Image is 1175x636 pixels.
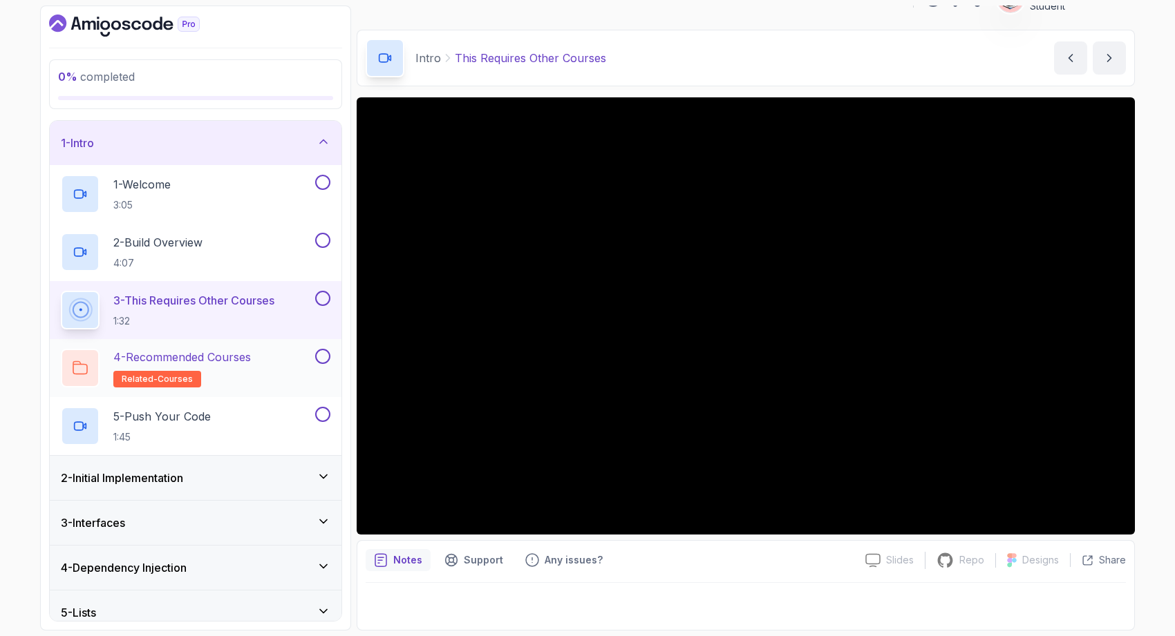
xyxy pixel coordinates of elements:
iframe: 2 - This Requires Ohter Courses [357,97,1135,534]
p: This Requires Other Courses [455,50,606,66]
h3: 1 - Intro [61,135,94,151]
button: Feedback button [517,549,611,571]
button: previous content [1054,41,1087,75]
p: Slides [886,553,914,567]
p: Support [464,553,503,567]
p: Intro [415,50,441,66]
button: 5-Push Your Code1:45 [61,407,330,445]
h3: 3 - Interfaces [61,514,125,531]
button: Share [1070,553,1126,567]
p: Share [1099,553,1126,567]
p: 3:05 [113,198,171,212]
h3: 2 - Initial Implementation [61,470,183,486]
button: 2-Build Overview4:07 [61,233,330,271]
button: 4-Recommended Coursesrelated-courses [61,349,330,387]
h3: 4 - Dependency Injection [61,559,187,576]
img: website_grey.svg [22,36,33,47]
div: v 4.0.25 [39,22,68,33]
button: 5-Lists [50,590,341,635]
button: Support button [436,549,511,571]
img: logo_orange.svg [22,22,33,33]
p: Repo [959,553,984,567]
div: Domain Overview [55,81,124,90]
img: tab_keywords_by_traffic_grey.svg [140,80,151,91]
p: 4:07 [113,256,203,270]
button: 1-Intro [50,121,341,165]
p: Designs [1022,553,1059,567]
a: Dashboard [49,15,232,37]
span: 0 % [58,70,77,84]
button: 1-Welcome3:05 [61,175,330,213]
button: next content [1093,41,1126,75]
div: Domain: [DOMAIN_NAME] [36,36,152,47]
p: 4 - Recommended Courses [113,349,251,365]
button: notes button [366,549,431,571]
span: completed [58,70,135,84]
p: 3 - This Requires Other Courses [113,292,274,309]
span: related-courses [122,374,193,385]
p: 5 - Push Your Code [113,408,211,425]
button: 4-Dependency Injection [50,546,341,590]
button: 3-Interfaces [50,501,341,545]
h3: 5 - Lists [61,604,96,621]
div: Keywords by Traffic [155,81,228,90]
img: tab_domain_overview_orange.svg [40,80,51,91]
p: 1:45 [113,430,211,444]
button: 2-Initial Implementation [50,456,341,500]
p: Notes [393,553,422,567]
p: Any issues? [545,553,603,567]
button: 3-This Requires Other Courses1:32 [61,291,330,329]
p: 1:32 [113,314,274,328]
p: 2 - Build Overview [113,234,203,251]
p: 1 - Welcome [113,176,171,193]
